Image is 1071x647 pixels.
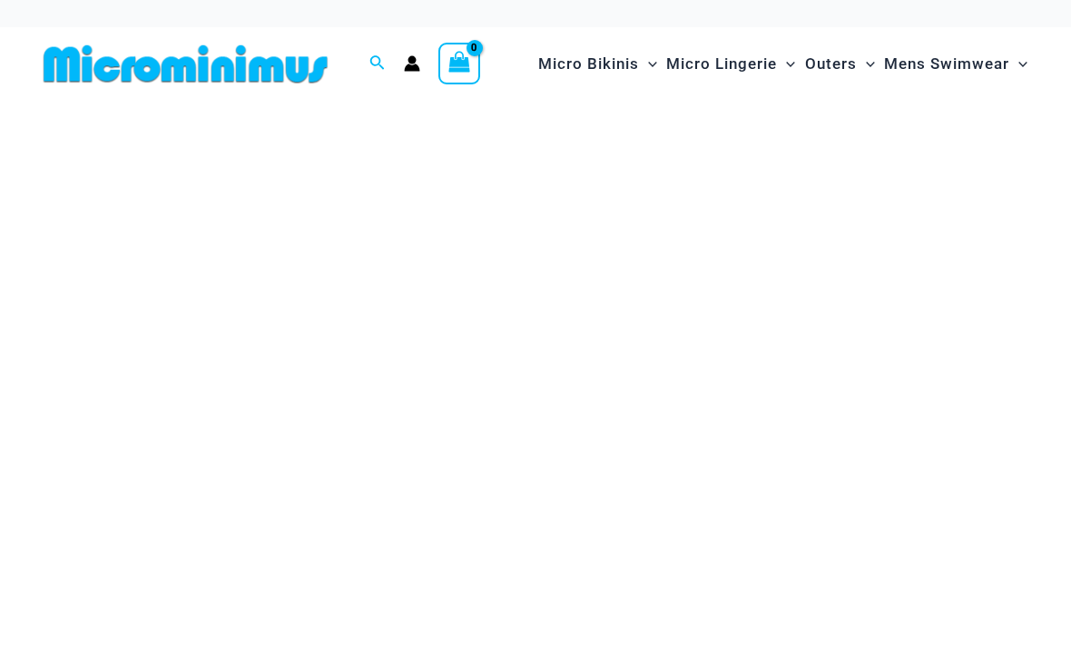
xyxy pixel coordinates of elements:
span: Menu Toggle [857,41,875,87]
nav: Site Navigation [531,34,1035,94]
a: OutersMenu ToggleMenu Toggle [801,36,879,92]
a: Micro BikinisMenu ToggleMenu Toggle [534,36,662,92]
span: Mens Swimwear [884,41,1009,87]
span: Menu Toggle [777,41,795,87]
a: Mens SwimwearMenu ToggleMenu Toggle [879,36,1032,92]
span: Micro Bikinis [538,41,639,87]
span: Menu Toggle [639,41,657,87]
span: Menu Toggle [1009,41,1027,87]
a: Search icon link [369,53,386,75]
a: Account icon link [404,55,420,72]
img: MM SHOP LOGO FLAT [36,44,335,84]
a: View Shopping Cart, empty [438,43,480,84]
a: Micro LingerieMenu ToggleMenu Toggle [662,36,800,92]
span: Micro Lingerie [666,41,777,87]
span: Outers [805,41,857,87]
